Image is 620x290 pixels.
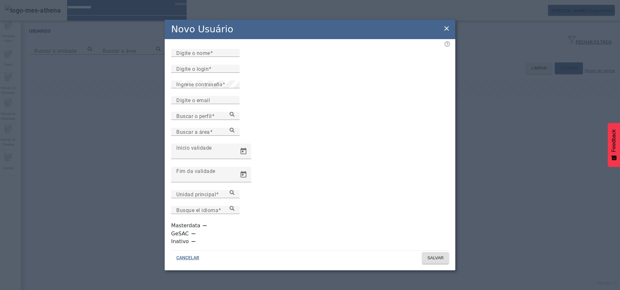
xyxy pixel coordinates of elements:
input: Number [176,206,234,214]
mat-label: Início validade [176,145,212,151]
input: Number [176,190,234,198]
label: Inativo [171,238,190,245]
mat-label: Digite o email [176,97,210,103]
label: GeSAC [171,230,190,238]
span: SALVAR [427,255,444,261]
mat-label: Digite o login [176,66,209,72]
input: Number [176,128,234,136]
button: SALVAR [422,252,449,264]
mat-label: Ingrese contraseña [176,81,222,87]
label: Masterdata [171,222,201,230]
mat-label: Buscar a área [176,129,210,135]
button: CANCELAR [171,252,204,264]
span: CANCELAR [176,255,199,261]
mat-label: Buscar o perfil [176,113,212,119]
mat-label: Fim da validade [176,168,215,174]
h2: Novo Usuário [171,22,233,36]
input: Number [176,112,234,120]
button: Feedback - Mostrar pesquisa [608,123,620,167]
button: Open calendar [236,144,251,159]
mat-label: Unidad principal [176,191,216,197]
button: Open calendar [236,167,251,182]
mat-label: Busque el idioma [176,207,218,213]
mat-label: Digite o nome [176,50,210,56]
span: Feedback [611,129,617,152]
